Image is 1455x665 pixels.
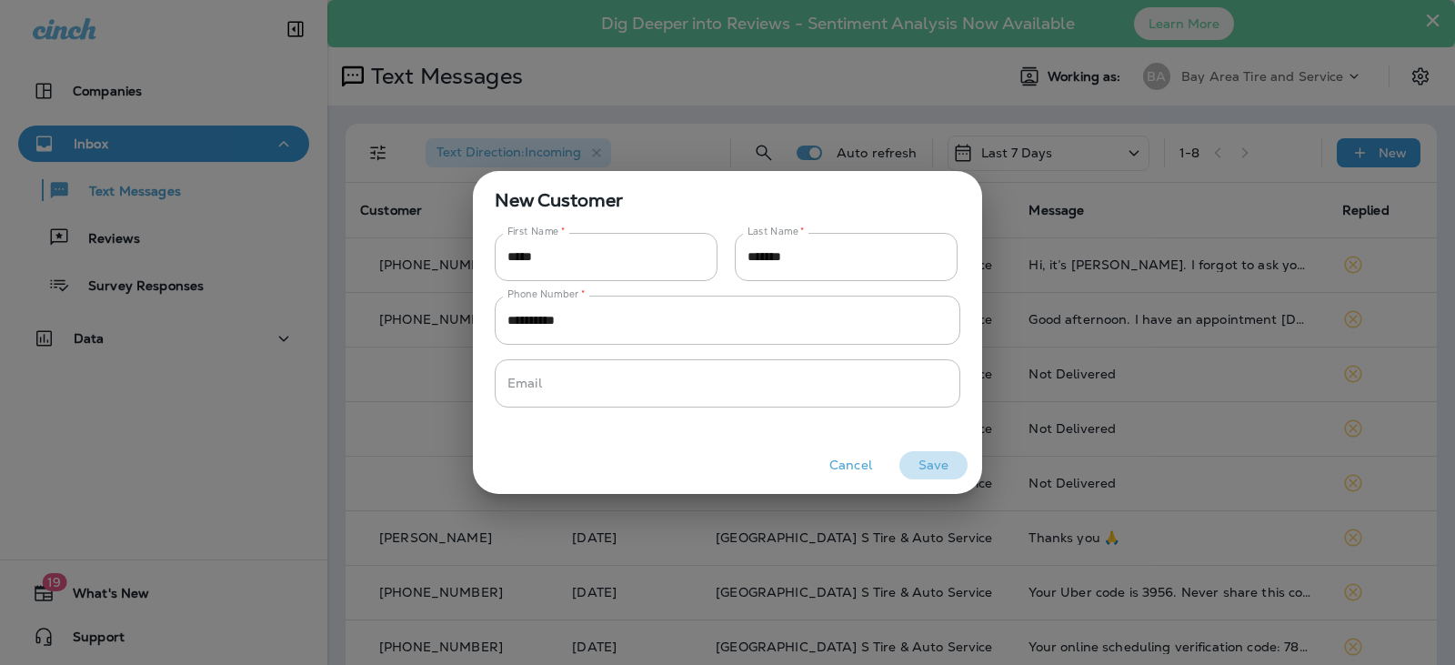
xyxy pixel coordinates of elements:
label: Last Name [748,225,805,238]
label: Phone Number [507,287,585,301]
button: Cancel [817,451,885,479]
button: Save [899,451,968,479]
label: First Name [507,225,566,238]
span: New Customer [473,171,982,215]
